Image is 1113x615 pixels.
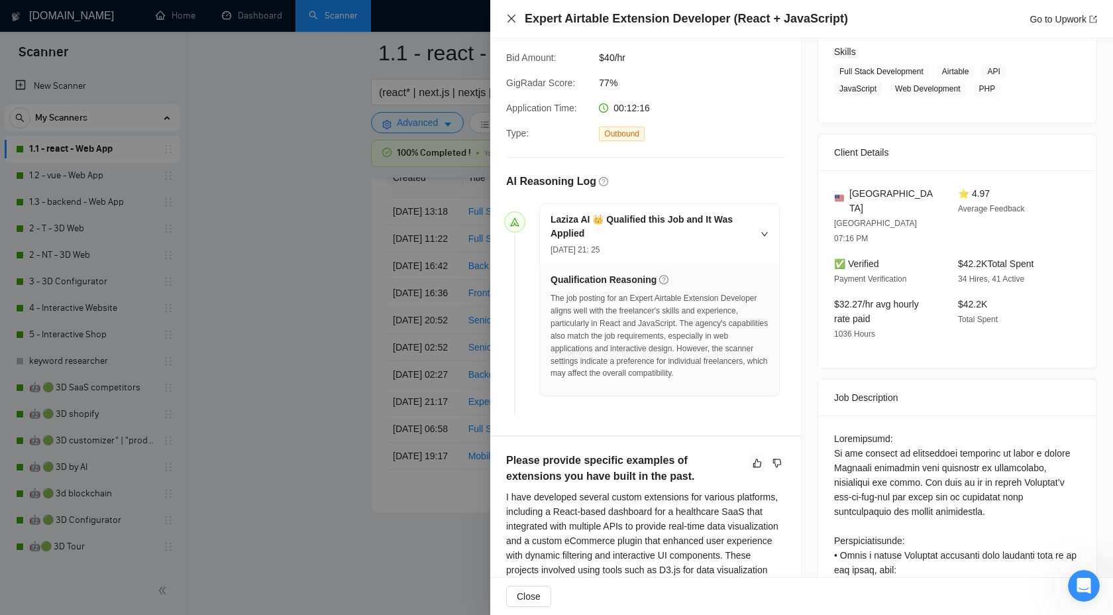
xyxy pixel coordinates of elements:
[525,11,848,27] h4: Expert Airtable Extension Developer (React + JavaScript)
[9,9,34,34] button: go back
[21,178,167,192] div: Did that answer your question?
[769,455,785,471] button: dislike
[506,52,556,63] span: Bid Amount:
[958,188,990,199] span: ⭐ 4.97
[834,219,917,243] span: [GEOGRAPHIC_DATA] 07:16 PM
[749,455,765,471] button: like
[834,135,1081,170] div: Client Details
[517,589,541,604] span: Close
[599,103,608,113] span: clock-circle
[599,127,645,141] span: Outbound
[11,201,217,295] div: If you need any more help with teaching Laziza AI or have other questions, I’m here to assist. Wo...
[659,275,668,284] span: question-circle
[551,213,753,241] h5: Laziza AI 👑 Qualified this Job and It Was Applied
[506,453,743,484] h5: Please provide specific examples of extensions you have built in the past.
[753,458,762,469] span: like
[958,274,1024,284] span: 34 Hires, 41 Active
[63,423,74,434] button: Upload attachment
[506,103,577,113] span: Application Time:
[11,170,254,201] div: AI Assistant from GigRadar 📡 says…
[506,174,596,190] h5: AI Reasoning Log
[506,78,575,88] span: GigRadar Score:
[958,315,998,324] span: Total Spent
[599,50,798,65] span: $40/hr
[11,323,254,366] div: AI Assistant from GigRadar 📡 says…
[21,331,207,357] div: Help AI Assistant from GigRadar 📡 understand how they’re doing:
[1030,14,1097,25] a: Go to Upworkexport
[227,418,248,439] button: Send a message…
[958,258,1033,269] span: $42.2K Total Spent
[599,76,798,90] span: 77%
[834,299,919,324] span: $32.27/hr avg hourly rate paid
[834,46,856,57] span: Skills
[11,306,254,323] div: [DATE]
[958,299,987,309] span: $42.2K
[834,64,929,79] span: Full Stack Development
[551,292,768,380] div: The job posting for an Expert Airtable Extension Developer aligns well with the freelancer's skil...
[31,49,244,62] li: During proposal preview generation
[982,64,1005,79] span: API
[772,458,782,469] span: dislike
[98,150,109,161] a: Source reference 131066266:
[64,26,165,39] p: The team can also help
[506,128,529,139] span: Type:
[506,13,517,24] span: close
[11,396,254,418] textarea: Message…
[21,423,31,434] button: Emoji picker
[835,194,844,203] img: 🇺🇸
[613,103,650,113] span: 00:12:16
[1089,15,1097,23] span: export
[31,64,244,77] li: Slack/Telegram alerts
[551,273,657,287] h5: Qualification Reasoning
[64,5,206,26] h1: AI Assistant from GigRadar 📡
[761,230,768,238] span: right
[834,329,875,339] span: 1036 Hours
[506,490,785,592] div: I have developed several custom extensions for various platforms, including a React-based dashboa...
[21,84,244,162] div: Laziza prioritizes recent interactions over old ones when making decisions, so your new feedback ...
[27,383,180,398] div: You rated the conversation
[11,323,217,365] div: Help AI Assistant from GigRadar 📡 understand how they’re doing:
[890,82,966,96] span: Web Development
[958,204,1025,213] span: Average Feedback
[974,82,1001,96] span: PHP
[834,82,882,96] span: JavaScript
[21,209,207,287] div: If you need any more help with teaching Laziza AI or have other questions, I’m here to assist. Wo...
[233,9,256,33] div: Close
[834,274,906,284] span: Payment Verification
[506,13,517,25] button: Close
[11,201,254,306] div: AI Assistant from GigRadar 📡 says…
[42,423,52,434] button: Gif picker
[506,586,551,607] button: Close
[1068,570,1100,602] iframe: To enrich screen reader interactions, please activate Accessibility in Grammarly extension settings
[84,423,95,434] button: Start recording
[11,170,178,199] div: Did that answer your question?
[551,245,600,254] span: [DATE] 21: 25
[38,11,59,32] img: Profile image for AI Assistant from GigRadar 📡
[207,9,233,34] button: Home
[937,64,975,79] span: Airtable
[11,366,254,445] div: AI Assistant from GigRadar 📡 says…
[161,384,173,396] span: amazing
[834,258,879,269] span: ✅ Verified
[510,217,519,227] span: send
[849,186,937,215] span: [GEOGRAPHIC_DATA]
[834,380,1081,416] div: Job Description
[599,177,608,186] span: question-circle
